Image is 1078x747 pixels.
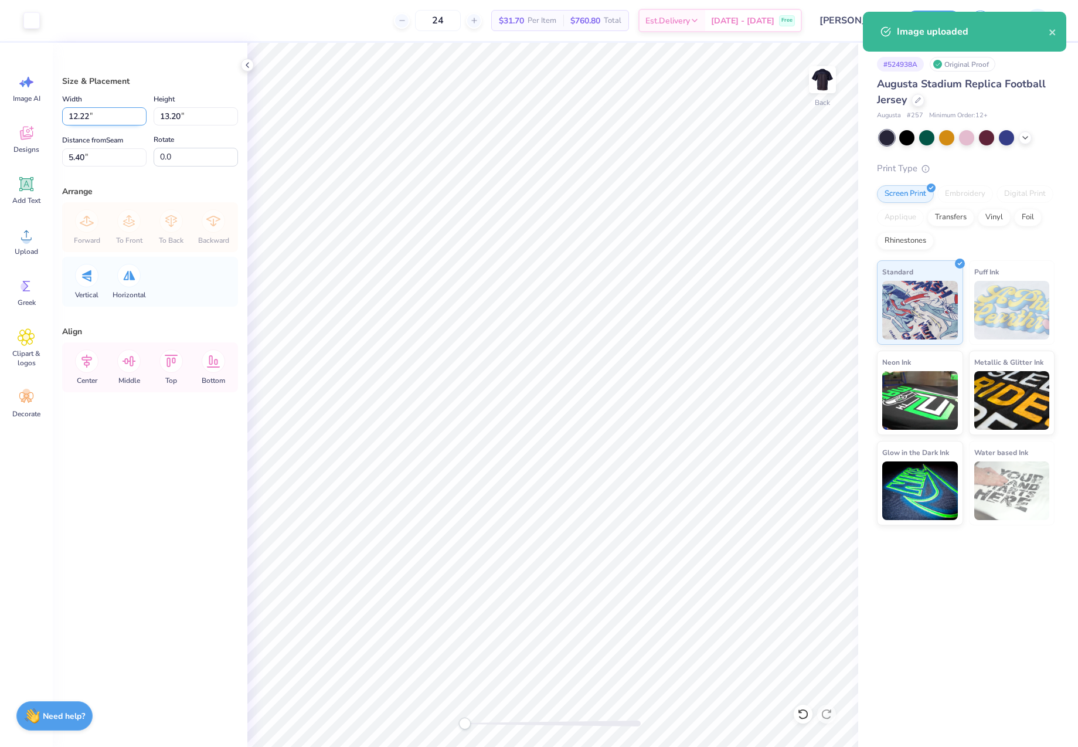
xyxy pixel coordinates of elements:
span: Decorate [12,409,40,419]
div: # 524938A [877,57,924,72]
span: Per Item [528,15,556,27]
span: Horizontal [113,290,146,300]
div: Align [62,325,238,338]
span: Augusta Stadium Replica Football Jersey [877,77,1046,107]
div: Digital Print [997,185,1053,203]
div: Vinyl [978,209,1011,226]
span: Est. Delivery [645,15,690,27]
img: Neon Ink [882,371,958,430]
div: Back [815,97,830,108]
span: Vertical [75,290,98,300]
span: Augusta [877,111,901,121]
div: Accessibility label [459,718,471,729]
img: Puff Ink [974,281,1050,339]
span: $31.70 [499,15,524,27]
span: Minimum Order: 12 + [929,111,988,121]
div: Rhinestones [877,232,934,250]
div: Print Type [877,162,1055,175]
label: Width [62,92,82,106]
img: Metallic & Glitter Ink [974,371,1050,430]
img: Cedric Diasanta [1026,9,1049,32]
span: Free [781,16,793,25]
span: Top [165,376,177,385]
div: Applique [877,209,924,226]
span: Image AI [13,94,40,103]
span: Water based Ink [974,446,1028,459]
span: Greek [18,298,36,307]
span: Neon Ink [882,356,911,368]
span: Clipart & logos [7,349,46,368]
input: Untitled Design [811,9,897,32]
button: close [1049,25,1057,39]
img: Standard [882,281,958,339]
div: Screen Print [877,185,934,203]
div: Original Proof [930,57,995,72]
span: Add Text [12,196,40,205]
span: Middle [118,376,140,385]
a: CD [1005,9,1055,32]
span: Standard [882,266,913,278]
input: – – [415,10,461,31]
div: Foil [1014,209,1042,226]
img: Water based Ink [974,461,1050,520]
strong: Need help? [43,711,85,722]
div: Image uploaded [897,25,1049,39]
div: Embroidery [937,185,993,203]
img: Back [811,68,834,91]
span: $760.80 [570,15,600,27]
span: Glow in the Dark Ink [882,446,949,459]
span: Designs [13,145,39,154]
label: Rotate [154,133,174,147]
label: Height [154,92,175,106]
span: Center [77,376,97,385]
span: Puff Ink [974,266,999,278]
span: Metallic & Glitter Ink [974,356,1043,368]
span: Bottom [202,376,225,385]
span: # 257 [907,111,923,121]
div: Transfers [927,209,974,226]
span: [DATE] - [DATE] [711,15,774,27]
span: Upload [15,247,38,256]
span: Total [604,15,621,27]
div: Size & Placement [62,75,238,87]
img: Glow in the Dark Ink [882,461,958,520]
div: Arrange [62,185,238,198]
label: Distance from Seam [62,133,123,147]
